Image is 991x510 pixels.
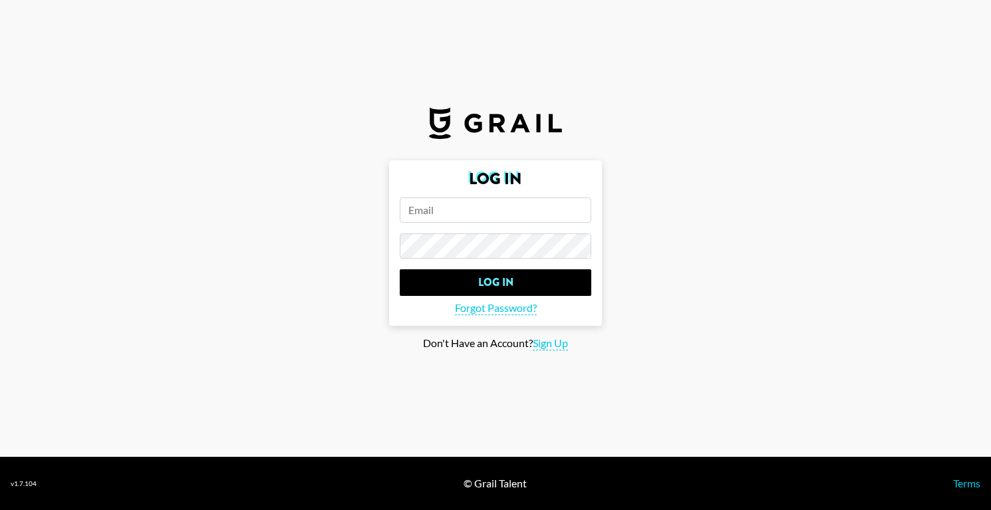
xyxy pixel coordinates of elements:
span: Sign Up [533,336,568,350]
div: © Grail Talent [464,477,527,490]
input: Log In [400,269,591,296]
div: v 1.7.104 [11,479,37,488]
input: Email [400,197,591,223]
div: Don't Have an Account? [11,336,980,350]
span: Forgot Password? [455,301,537,315]
img: Grail Talent Logo [429,107,562,139]
h2: Log In [400,171,591,187]
a: Terms [953,477,980,489]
